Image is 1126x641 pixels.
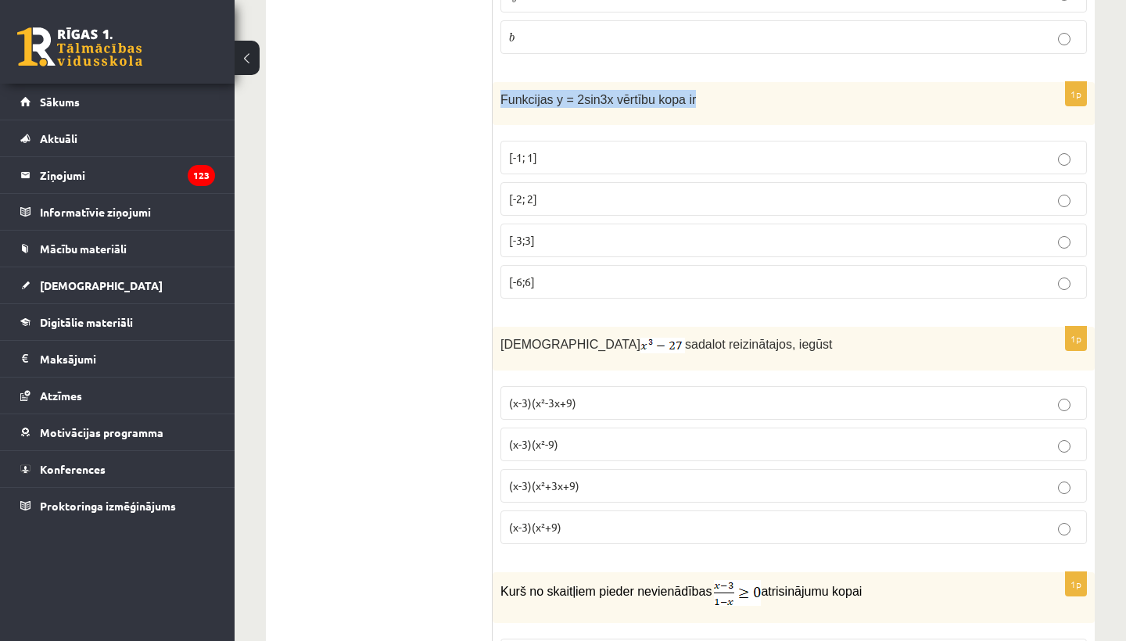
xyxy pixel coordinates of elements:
[20,488,215,524] a: Proktoringa izmēģinājums
[509,192,537,206] span: [-2; 2]
[500,585,712,598] span: Kurš no skaitļiem pieder nevienādības
[188,165,215,186] i: 123
[20,304,215,340] a: Digitālie materiāli
[20,231,215,267] a: Mācību materiāli
[20,120,215,156] a: Aktuāli
[1058,523,1070,535] input: (x-3)(x²+9)
[20,157,215,193] a: Ziņojumi123
[20,341,215,377] a: Maksājumi
[40,425,163,439] span: Motivācijas programma
[20,378,215,414] a: Atzīmes
[1058,153,1070,166] input: [-1; 1]
[40,194,215,230] legend: Informatīvie ziņojumi
[509,396,576,410] span: (x-3)(x²-3x+9)
[685,338,833,351] span: sadalot reizinātajos, iegūst
[40,499,176,513] span: Proktoringa izmēģinājums
[40,278,163,292] span: [DEMOGRAPHIC_DATA]
[509,478,579,492] span: (x-3)(x²+3x+9)
[1058,278,1070,290] input: [-6;6]
[500,93,696,106] span: Funkcijas y = 2sin3x vērtību kopa ir
[1058,195,1070,207] input: [-2; 2]
[1065,326,1087,351] p: 1p
[1058,440,1070,453] input: (x-3)(x²-9)
[17,27,142,66] a: Rīgas 1. Tālmācības vidusskola
[40,242,127,256] span: Mācību materiāli
[40,462,106,476] span: Konferences
[40,389,82,403] span: Atzīmes
[714,580,761,606] img: 6n8AAAAABJRU5ErkJggg==
[509,150,537,164] span: [-1; 1]
[40,131,77,145] span: Aktuāli
[40,341,215,377] legend: Maksājumi
[1065,571,1087,596] p: 1p
[20,451,215,487] a: Konferences
[509,233,535,247] span: [-3;3]
[761,585,862,598] span: atrisinājumu kopai
[1058,236,1070,249] input: [-3;3]
[40,315,133,329] span: Digitālie materiāli
[20,267,215,303] a: [DEMOGRAPHIC_DATA]
[509,437,558,451] span: (x-3)(x²-9)
[500,338,640,351] span: [DEMOGRAPHIC_DATA]
[20,194,215,230] a: Informatīvie ziņojumi
[509,32,515,42] span: b
[40,95,80,109] span: Sākums
[509,274,535,288] span: [-6;6]
[1065,81,1087,106] p: 1p
[640,338,685,353] img: ywA5tSdr+AAAAAASUVORK5CYII=
[509,520,561,534] span: (x-3)(x²+9)
[1058,482,1070,494] input: (x-3)(x²+3x+9)
[1058,399,1070,411] input: (x-3)(x²-3x+9)
[20,414,215,450] a: Motivācijas programma
[40,157,215,193] legend: Ziņojumi
[20,84,215,120] a: Sākums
